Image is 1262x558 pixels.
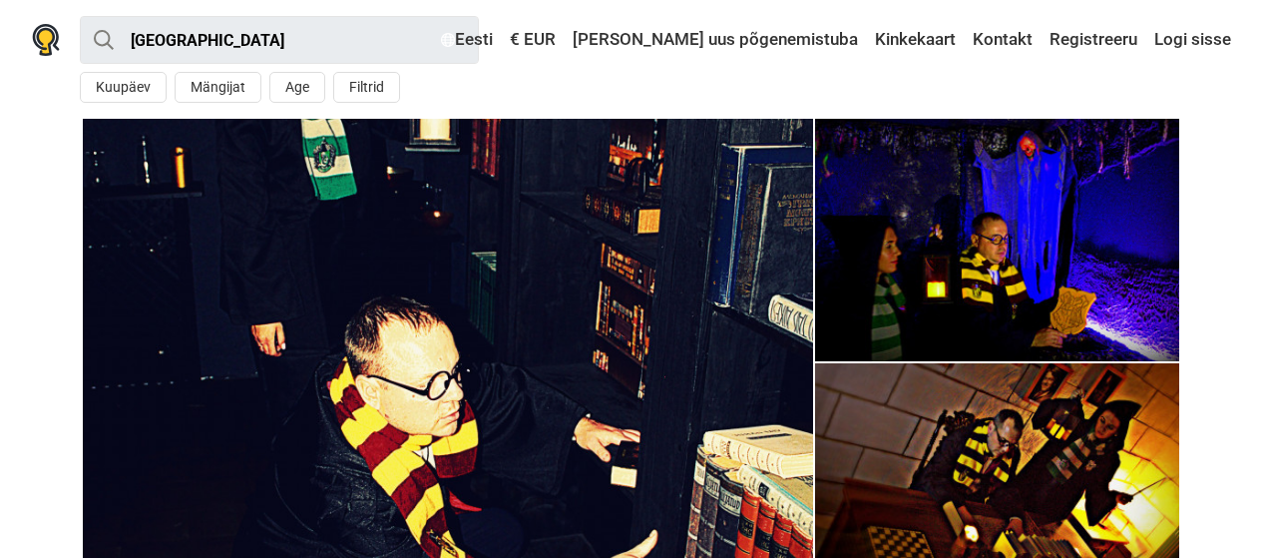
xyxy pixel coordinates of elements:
[436,22,498,58] a: Eesti
[1149,22,1231,58] a: Logi sisse
[870,22,961,58] a: Kinkekaart
[815,119,1180,361] img: Võlurite kool photo 4
[333,72,400,103] button: Filtrid
[32,24,60,56] img: Nowescape logo
[505,22,561,58] a: € EUR
[441,33,455,47] img: Eesti
[968,22,1038,58] a: Kontakt
[80,72,167,103] button: Kuupäev
[568,22,863,58] a: [PERSON_NAME] uus põgenemistuba
[269,72,325,103] button: Age
[815,119,1180,361] a: Võlurite kool photo 3
[80,16,479,64] input: proovi “Tallinn”
[175,72,261,103] button: Mängijat
[1045,22,1142,58] a: Registreeru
